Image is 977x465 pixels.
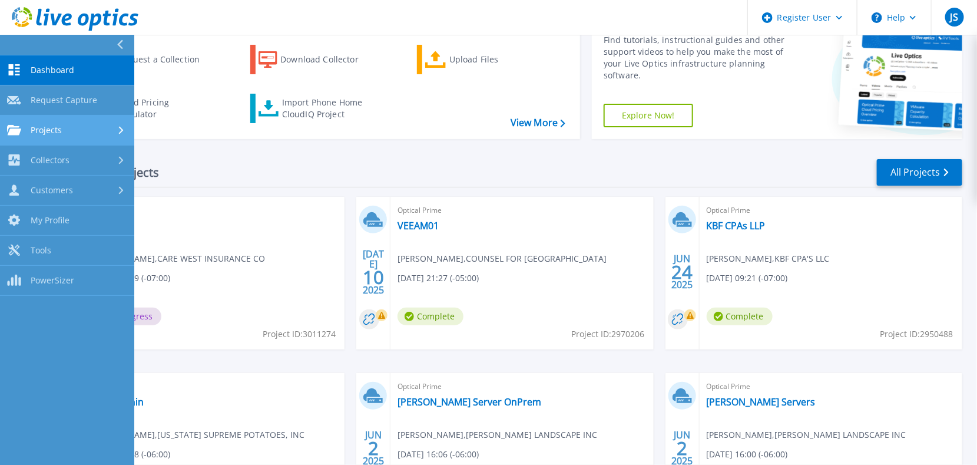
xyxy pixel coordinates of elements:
[449,48,544,71] div: Upload Files
[398,272,479,285] span: [DATE] 21:27 (-05:00)
[89,252,265,265] span: [PERSON_NAME] , CARE WEST INSURANCE CO
[31,65,74,75] span: Dashboard
[117,48,211,71] div: Request a Collection
[671,267,693,277] span: 24
[707,428,906,441] span: [PERSON_NAME] , [PERSON_NAME] LANDSCAPE INC
[511,117,565,128] a: View More
[31,95,97,105] span: Request Capture
[31,245,51,256] span: Tools
[31,215,69,226] span: My Profile
[89,428,304,441] span: [PERSON_NAME] , [US_STATE] SUPREME POTATOES, INC
[31,185,73,196] span: Customers
[31,275,74,286] span: PowerSizer
[398,220,439,232] a: VEEAM01
[398,380,646,393] span: Optical Prime
[363,272,384,282] span: 10
[398,308,463,325] span: Complete
[398,428,597,441] span: [PERSON_NAME] , [PERSON_NAME] LANDSCAPE INC
[707,396,816,408] a: [PERSON_NAME] Servers
[877,159,962,186] a: All Projects
[398,204,646,217] span: Optical Prime
[282,97,374,120] div: Import Phone Home CloudIQ Project
[707,272,788,285] span: [DATE] 09:21 (-07:00)
[707,380,955,393] span: Optical Prime
[707,220,766,232] a: KBF CPAs LLP
[707,252,830,265] span: [PERSON_NAME] , KBF CPA'S LLC
[417,45,548,74] a: Upload Files
[707,448,788,461] span: [DATE] 16:00 (-06:00)
[707,308,773,325] span: Complete
[115,97,210,120] div: Cloud Pricing Calculator
[398,396,541,408] a: [PERSON_NAME] Server OnPrem
[84,45,215,74] a: Request a Collection
[677,443,687,453] span: 2
[280,48,375,71] div: Download Collector
[250,45,382,74] a: Download Collector
[362,250,385,293] div: [DATE] 2025
[671,250,693,293] div: JUN 2025
[398,252,607,265] span: [PERSON_NAME] , COUNSEL FOR [GEOGRAPHIC_DATA]
[263,328,336,341] span: Project ID: 3011274
[31,125,62,136] span: Projects
[368,443,379,453] span: 2
[89,204,337,217] span: Optical Prime
[604,34,791,81] div: Find tutorials, instructional guides and other support videos to help you make the most of your L...
[604,104,693,127] a: Explore Now!
[950,12,958,22] span: JS
[572,328,645,341] span: Project ID: 2970206
[31,155,69,166] span: Collectors
[89,380,337,393] span: Optical Prime
[707,204,955,217] span: Optical Prime
[880,328,953,341] span: Project ID: 2950488
[84,94,215,123] a: Cloud Pricing Calculator
[398,448,479,461] span: [DATE] 16:06 (-06:00)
